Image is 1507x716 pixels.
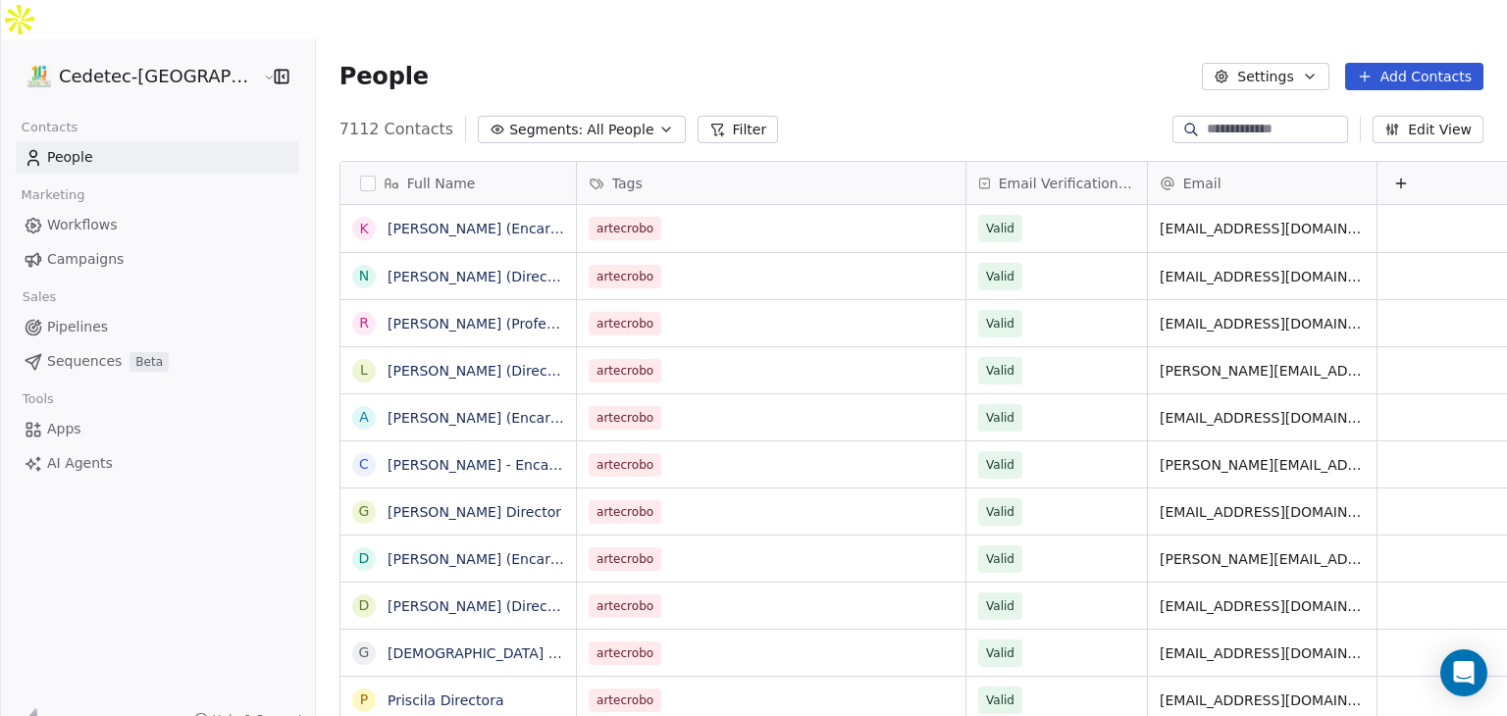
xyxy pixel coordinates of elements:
[589,689,661,712] span: artecrobo
[16,209,299,241] a: Workflows
[1202,63,1328,90] button: Settings
[16,345,299,378] a: SequencesBeta
[612,174,643,193] span: Tags
[388,410,675,426] a: [PERSON_NAME] (Encargado de Robótica)
[1160,502,1365,522] span: [EMAIL_ADDRESS][DOMAIN_NAME]
[1160,690,1365,710] span: [EMAIL_ADDRESS][DOMAIN_NAME]
[1183,174,1221,193] span: Email
[589,217,661,240] span: artecrobo
[388,316,687,332] a: [PERSON_NAME] (Profesor de Matemáticas)
[16,447,299,480] a: AI Agents
[388,221,675,236] a: [PERSON_NAME] (Encargada de Robótica)
[1160,267,1365,286] span: [EMAIL_ADDRESS][DOMAIN_NAME]
[388,504,561,520] a: [PERSON_NAME] Director
[359,219,368,239] div: K
[47,317,108,337] span: Pipelines
[13,180,93,210] span: Marketing
[986,219,1014,238] span: Valid
[1160,314,1365,333] span: [EMAIL_ADDRESS][DOMAIN_NAME]
[1160,549,1365,569] span: [PERSON_NAME][EMAIL_ADDRESS][DOMAIN_NAME]
[589,312,661,335] span: artecrobo
[589,359,661,383] span: artecrobo
[388,692,503,708] a: Priscila Directora
[986,690,1014,710] span: Valid
[388,551,675,567] a: [PERSON_NAME] (Encargado de Robótica)
[360,690,368,710] div: P
[14,282,65,312] span: Sales
[16,243,299,276] a: Campaigns
[587,120,653,140] span: All People
[359,454,369,475] div: C
[16,141,299,174] a: People
[589,406,661,430] span: artecrobo
[130,352,169,372] span: Beta
[986,408,1014,428] span: Valid
[27,65,51,88] img: IMAGEN%2010%20A%C3%83%C2%91OS.png
[16,311,299,343] a: Pipelines
[360,360,368,381] div: L
[388,598,734,614] a: [PERSON_NAME] (Directora)- [GEOGRAPHIC_DATA]
[359,313,369,333] div: R
[999,174,1135,193] span: Email Verification Status
[986,549,1014,569] span: Valid
[589,453,661,477] span: artecrobo
[388,457,665,473] a: [PERSON_NAME] - Encargado Tecnología
[388,269,572,284] a: [PERSON_NAME] (Director)
[359,266,369,286] div: N
[47,249,124,270] span: Campaigns
[47,351,122,372] span: Sequences
[59,64,258,89] span: Cedetec-[GEOGRAPHIC_DATA]
[340,162,576,204] div: Full Name
[589,641,661,665] span: artecrobo
[388,363,572,379] a: [PERSON_NAME] (Director)
[1160,596,1365,616] span: [EMAIL_ADDRESS][DOMAIN_NAME]
[589,265,661,288] span: artecrobo
[14,384,62,414] span: Tools
[1148,162,1377,204] div: Email
[986,361,1014,381] span: Valid
[1160,219,1365,238] span: [EMAIL_ADDRESS][DOMAIN_NAME]
[589,594,661,618] span: artecrobo
[358,642,369,663] div: G
[358,595,369,616] div: D
[986,643,1014,663] span: Valid
[359,407,369,428] div: A
[47,147,93,168] span: People
[358,548,369,569] div: D
[986,314,1014,333] span: Valid
[1160,408,1365,428] span: [EMAIL_ADDRESS][DOMAIN_NAME]
[47,453,113,474] span: AI Agents
[1160,361,1365,381] span: [PERSON_NAME][EMAIL_ADDRESS][DOMAIN_NAME]
[698,116,779,143] button: Filter
[986,596,1014,616] span: Valid
[388,645,800,661] a: [DEMOGRAPHIC_DATA] Profesor encargado [PERSON_NAME]
[986,267,1014,286] span: Valid
[509,120,583,140] span: Segments:
[1373,116,1483,143] button: Edit View
[47,215,118,235] span: Workflows
[589,547,661,571] span: artecrobo
[407,174,476,193] span: Full Name
[1440,649,1487,696] div: Open Intercom Messenger
[358,501,369,522] div: G
[577,162,965,204] div: Tags
[1160,455,1365,475] span: [PERSON_NAME][EMAIL_ADDRESS][DOMAIN_NAME]
[339,62,429,91] span: People
[16,413,299,445] a: Apps
[47,419,81,439] span: Apps
[339,118,453,141] span: 7112 Contacts
[589,500,661,524] span: artecrobo
[1345,63,1483,90] button: Add Contacts
[1160,643,1365,663] span: [EMAIL_ADDRESS][DOMAIN_NAME]
[986,455,1014,475] span: Valid
[24,60,249,93] button: Cedetec-[GEOGRAPHIC_DATA]
[966,162,1147,204] div: Email Verification Status
[986,502,1014,522] span: Valid
[13,113,86,142] span: Contacts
